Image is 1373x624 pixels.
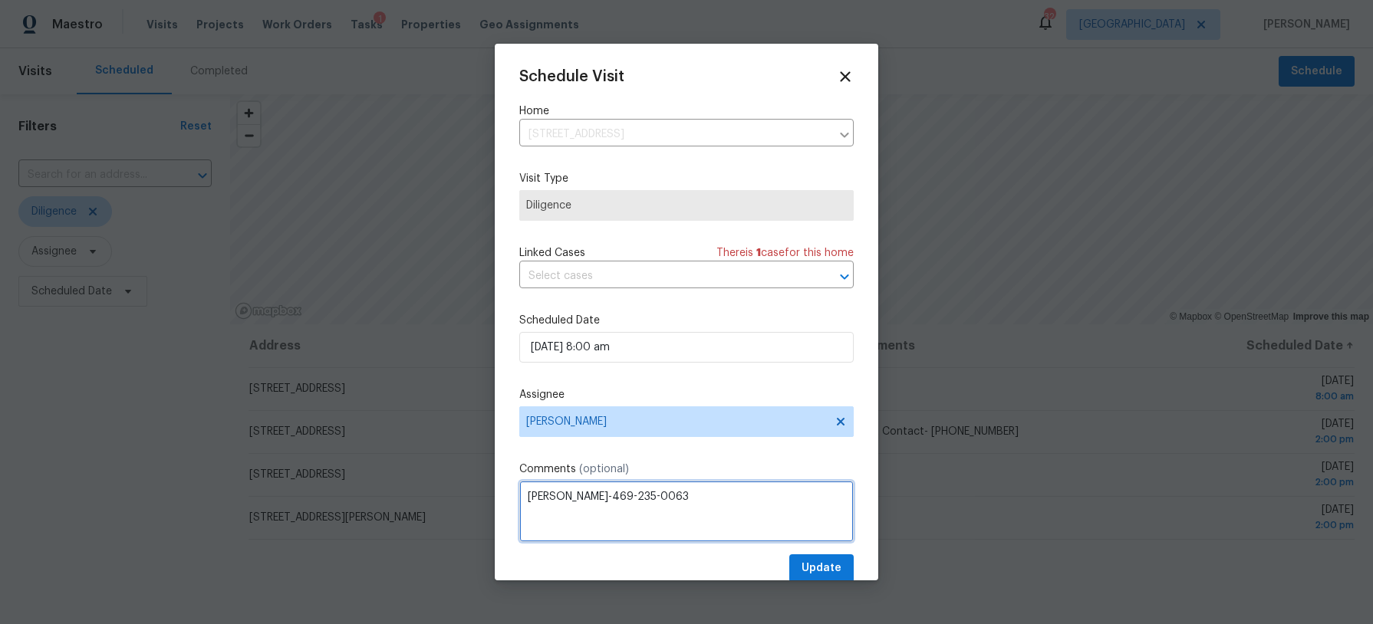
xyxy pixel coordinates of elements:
[579,464,629,475] span: (optional)
[802,559,841,578] span: Update
[519,332,854,363] input: M/D/YYYY
[789,554,854,583] button: Update
[519,103,854,119] label: Home
[519,171,854,186] label: Visit Type
[519,69,624,84] span: Schedule Visit
[526,198,847,213] span: Diligence
[526,415,827,428] span: [PERSON_NAME]
[519,313,854,328] label: Scheduled Date
[519,461,854,477] label: Comments
[519,264,811,288] input: Select cases
[519,481,854,542] textarea: [PERSON_NAME]-469-235-0063
[837,68,854,85] span: Close
[519,123,831,146] input: Enter in an address
[519,387,854,402] label: Assignee
[716,245,854,261] span: There is case for this home
[519,245,585,261] span: Linked Cases
[834,266,855,287] button: Open
[756,248,761,258] span: 1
